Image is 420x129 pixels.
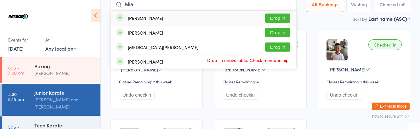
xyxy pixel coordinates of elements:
[34,96,95,110] div: [PERSON_NAME] and [PERSON_NAME]
[326,90,362,100] button: Undo checkin
[372,103,410,110] button: Exit kiosk mode
[8,65,24,75] time: 6:15 - 7:00 am
[403,2,406,7] div: 5
[8,35,39,45] div: Events for
[128,45,198,50] div: [MEDICAL_DATA][PERSON_NAME]
[8,45,24,52] a: [DATE]
[2,57,100,83] a: 6:15 -7:00 amBoxing[PERSON_NAME]
[205,55,290,65] span: Drop-in unavailable: Check membership
[326,39,348,60] img: image1698733113.png
[34,70,95,77] div: [PERSON_NAME]
[34,89,95,96] div: Junior Karate
[34,63,95,70] div: Boxing
[265,14,290,23] button: Drop in
[2,84,100,116] a: 4:30 -5:15 pmJunior Karate[PERSON_NAME] and [PERSON_NAME]
[45,45,77,52] div: Any location
[34,122,95,129] div: Teen Karate
[328,66,366,73] span: [PERSON_NAME]
[223,90,258,100] button: Undo checkin
[372,114,410,119] button: how to secure with pin
[326,79,404,84] div: Classes Remaining: 1 this week
[121,66,158,73] span: [PERSON_NAME]
[128,30,163,35] div: [PERSON_NAME]
[119,79,196,84] div: Classes Remaining: 2 this week
[368,39,402,50] div: Checked in
[8,92,24,102] time: 4:30 - 5:15 pm
[128,59,163,64] div: [PERSON_NAME]
[265,28,290,37] button: Drop in
[368,15,410,22] div: Last name (ASC)
[45,35,77,45] div: At
[119,90,155,100] button: Undo checkin
[353,16,367,22] label: Sort by
[224,66,262,73] span: [PERSON_NAME]
[223,79,300,84] div: Classes Remaining: 4
[265,42,290,52] button: Drop in
[128,15,163,20] div: [PERSON_NAME]
[6,5,30,28] img: Integr8 Bentleigh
